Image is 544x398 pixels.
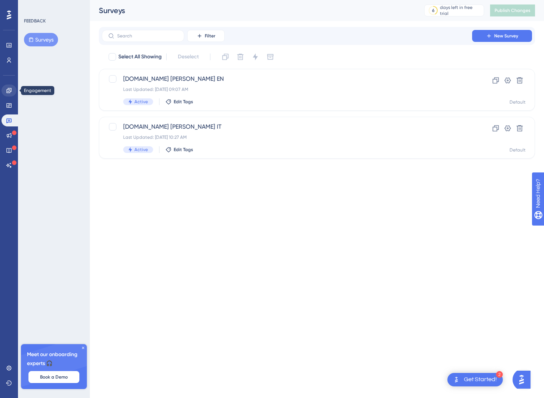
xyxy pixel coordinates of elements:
button: Deselect [171,50,206,64]
div: Default [510,99,526,105]
button: Book a Demo [28,371,79,383]
span: Deselect [178,52,199,61]
img: launcher-image-alternative-text [452,375,461,384]
div: Last Updated: [DATE] 10:27 AM [123,134,451,140]
input: Search [117,33,178,39]
div: Surveys [99,5,405,16]
div: days left in free trial [440,4,481,16]
span: Select All Showing [118,52,162,61]
div: Default [510,147,526,153]
button: New Survey [472,30,532,42]
span: Edit Tags [174,147,193,153]
div: Last Updated: [DATE] 09:07 AM [123,86,451,92]
div: Open Get Started! checklist, remaining modules: 2 [447,373,503,386]
span: [DOMAIN_NAME] [PERSON_NAME] EN [123,74,451,83]
span: New Survey [494,33,518,39]
span: Active [134,147,148,153]
span: Edit Tags [174,99,193,105]
button: Edit Tags [165,99,193,105]
div: 2 [496,371,503,378]
button: Surveys [24,33,58,46]
iframe: UserGuiding AI Assistant Launcher [513,368,535,391]
span: Meet our onboarding experts 🎧 [27,350,81,368]
button: Filter [187,30,225,42]
div: FEEDBACK [24,18,46,24]
span: Active [134,99,148,105]
span: [DOMAIN_NAME] [PERSON_NAME] IT [123,122,451,131]
span: Need Help? [18,2,47,11]
button: Publish Changes [490,4,535,16]
span: Book a Demo [40,374,68,380]
span: Filter [205,33,215,39]
div: Get Started! [464,376,497,384]
button: Edit Tags [165,147,193,153]
span: Publish Changes [495,7,531,13]
div: 6 [432,7,435,13]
